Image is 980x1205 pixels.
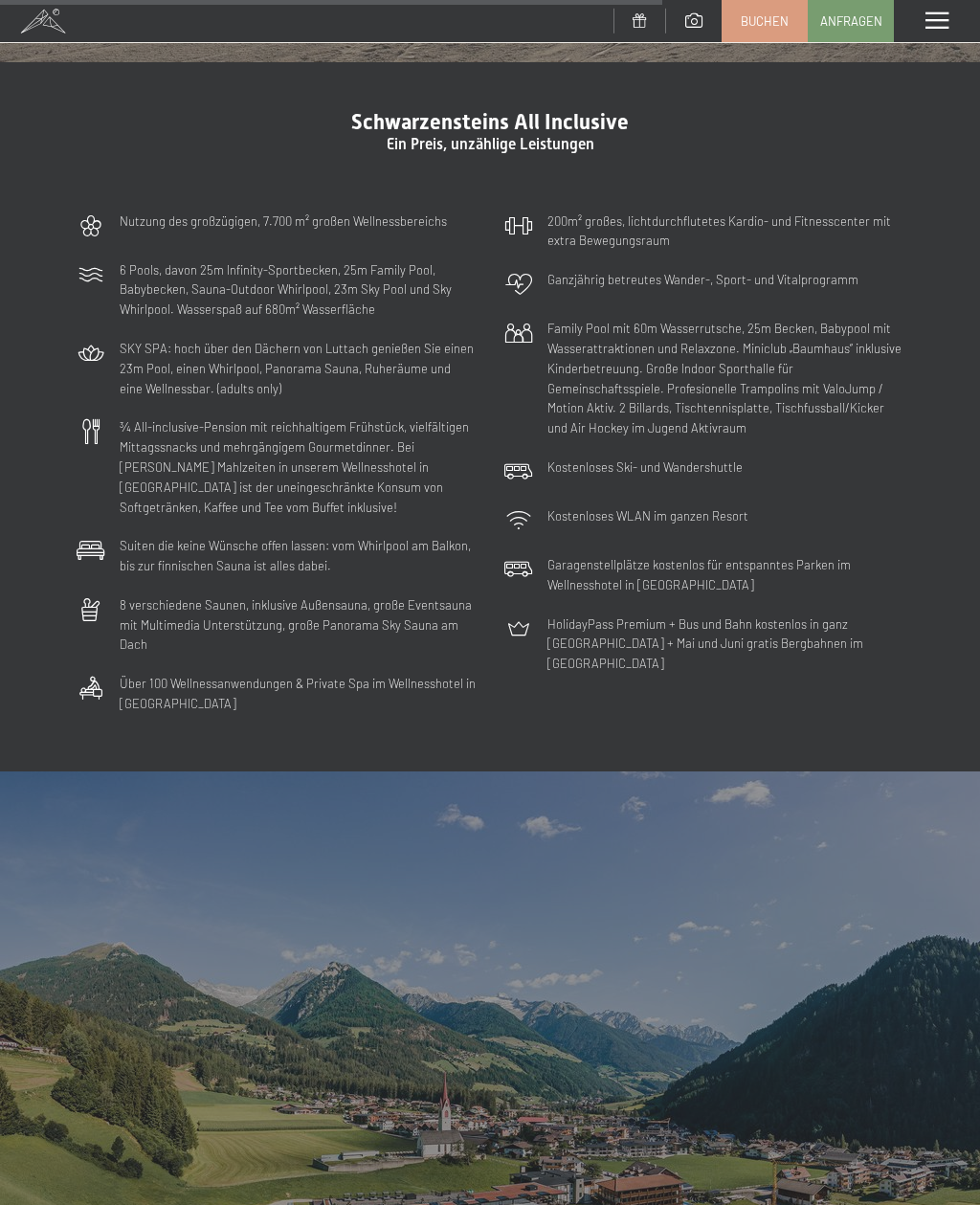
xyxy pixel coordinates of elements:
p: Suiten die keine Wünsche offen lassen: vom Whirlpool am Balkon, bis zur finnischen Sauna ist alle... [120,536,476,576]
p: Garagenstellplätze kostenlos für entspanntes Parken im Wellnesshotel in [GEOGRAPHIC_DATA] [547,555,903,595]
p: SKY SPA: hoch über den Dächern von Luttach genießen Sie einen 23m Pool, einen Whirlpool, Panorama... [120,339,476,398]
p: 6 Pools, davon 25m Infinity-Sportbecken, 25m Family Pool, Babybecken, Sauna-Outdoor Whirlpool, 23... [120,260,476,320]
span: Anfragen [820,12,882,30]
p: 200m² großes, lichtdurchflutetes Kardio- und Fitnesscenter mit extra Bewegungsraum [547,212,903,252]
p: HolidayPass Premium + Bus und Bahn kostenlos in ganz [GEOGRAPHIC_DATA] + Mai und Juni gratis Berg... [547,614,903,674]
a: Anfragen [809,1,893,41]
p: Ganzjährig betreutes Wander-, Sport- und Vitalprogramm [547,270,858,290]
a: Buchen [723,1,807,41]
p: ¾ All-inclusive-Pension mit reichhaltigem Frühstück, vielfältigen Mittagssnacks und mehrgängigem ... [120,417,476,517]
span: Buchen [741,12,789,30]
p: Kostenloses WLAN im ganzen Resort [547,506,748,526]
p: Kostenloses Ski- und Wandershuttle [547,457,743,478]
p: Nutzung des großzügigen, 7.700 m² großen Wellnessbereichs [120,212,447,232]
p: Über 100 Wellnessanwendungen & Private Spa im Wellnesshotel in [GEOGRAPHIC_DATA] [120,674,476,714]
p: Family Pool mit 60m Wasserrutsche, 25m Becken, Babypool mit Wasserattraktionen und Relaxzone. Min... [547,319,903,438]
p: 8 verschiedene Saunen, inklusive Außensauna, große Eventsauna mit Multimedia Unterstützung, große... [120,595,476,655]
span: Schwarzensteins All Inclusive [351,110,629,134]
span: Ein Preis, unzählige Leistungen [387,135,594,153]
